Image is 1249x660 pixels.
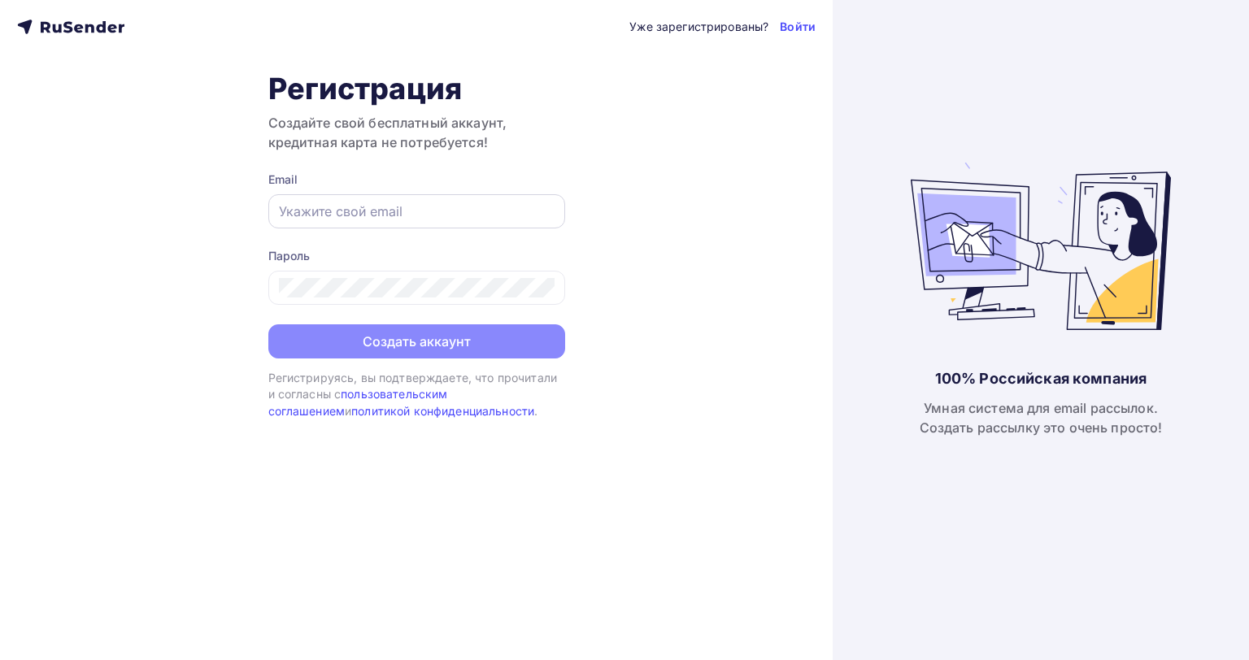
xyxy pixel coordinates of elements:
a: политикой конфиденциальности [351,404,534,418]
button: Создать аккаунт [268,324,565,358]
a: пользовательским соглашением [268,387,448,417]
h3: Создайте свой бесплатный аккаунт, кредитная карта не потребуется! [268,113,565,152]
input: Укажите свой email [279,202,555,221]
div: Умная система для email рассылок. Создать рассылку это очень просто! [920,398,1163,437]
div: Email [268,172,565,188]
div: Уже зарегистрированы? [629,19,768,35]
div: Пароль [268,248,565,264]
a: Войти [780,19,816,35]
div: 100% Российская компания [935,369,1147,389]
h1: Регистрация [268,71,565,106]
div: Регистрируясь, вы подтверждаете, что прочитали и согласны с и . [268,370,565,419]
